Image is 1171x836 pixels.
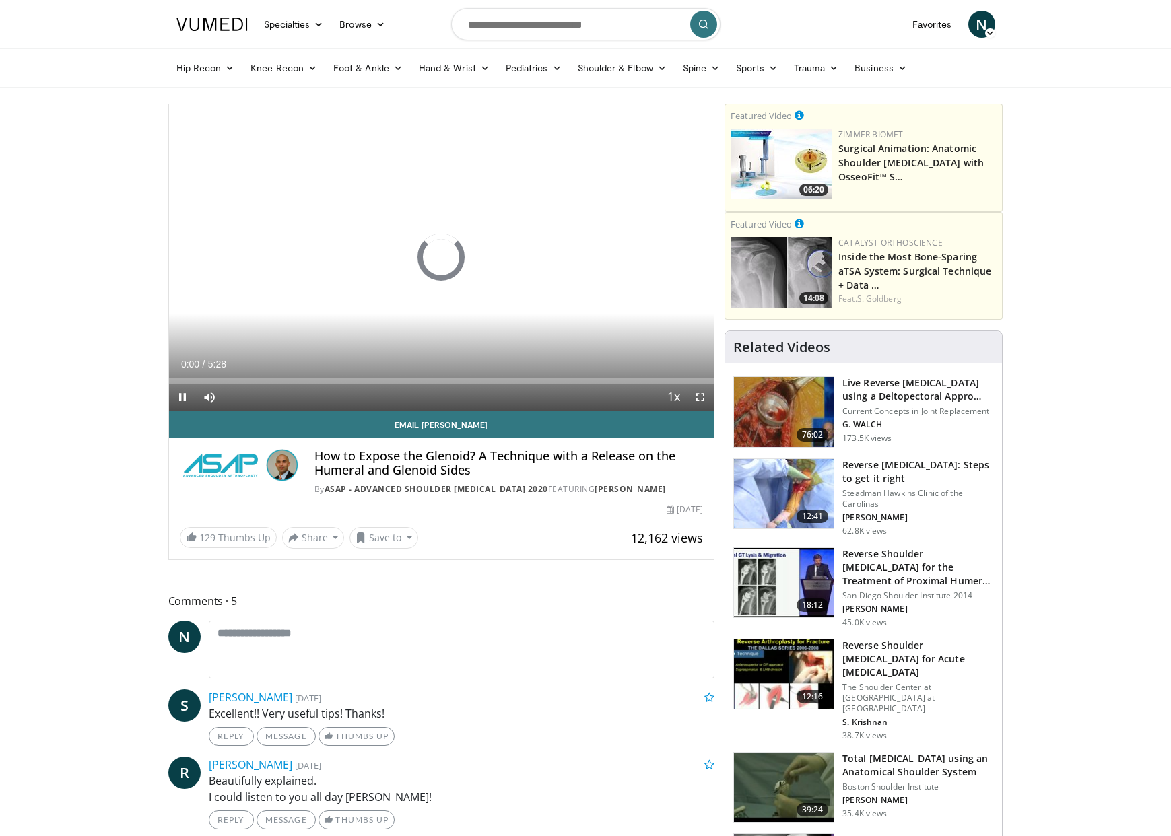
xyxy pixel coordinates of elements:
[209,727,254,746] a: Reply
[176,18,248,31] img: VuMedi Logo
[266,449,298,481] img: Avatar
[168,592,715,610] span: Comments 5
[842,547,994,588] h3: Reverse Shoulder [MEDICAL_DATA] for the Treatment of Proximal Humeral …
[349,527,418,549] button: Save to
[325,483,548,495] a: ASAP - Advanced Shoulder [MEDICAL_DATA] 2020
[331,11,393,38] a: Browse
[325,55,411,81] a: Foot & Ankle
[181,359,199,370] span: 0:00
[728,55,786,81] a: Sports
[842,682,994,714] p: The Shoulder Center at [GEOGRAPHIC_DATA] at [GEOGRAPHIC_DATA]
[295,759,321,771] small: [DATE]
[842,488,994,510] p: Steadman Hawkins Clinic of the Carolinas
[209,757,292,772] a: [PERSON_NAME]
[842,717,994,728] p: S. Krishnan
[209,810,254,829] a: Reply
[731,110,792,122] small: Featured Video
[169,378,714,384] div: Progress Bar
[842,376,994,403] h3: Live Reverse [MEDICAL_DATA] using a Deltopectoral Appro…
[842,419,994,430] p: G. WALCH
[846,55,915,81] a: Business
[797,598,829,612] span: 18:12
[838,250,991,291] a: Inside the Most Bone-Sparing aTSA System: Surgical Technique + Data …
[733,376,994,448] a: 76:02 Live Reverse [MEDICAL_DATA] using a Deltopectoral Appro… Current Concepts in Joint Replacem...
[838,237,943,248] a: Catalyst OrthoScience
[498,55,570,81] a: Pediatrics
[799,184,828,196] span: 06:20
[842,406,994,417] p: Current Concepts in Joint Replacement
[451,8,721,40] input: Search topics, interventions
[687,384,714,411] button: Fullscreen
[257,727,316,746] a: Message
[168,55,243,81] a: Hip Recon
[667,503,703,516] div: [DATE]
[169,384,196,411] button: Pause
[842,526,887,536] p: 62.8K views
[256,11,332,38] a: Specialties
[731,129,832,199] img: 84e7f812-2061-4fff-86f6-cdff29f66ef4.150x105_q85_crop-smart_upscale.jpg
[209,705,715,722] p: Excellent!! Very useful tips! Thanks!
[242,55,325,81] a: Knee Recon
[797,428,829,442] span: 76:02
[209,773,715,805] p: Beautifully explained. I could listen to you all day [PERSON_NAME]!
[797,510,829,523] span: 12:41
[842,604,994,615] p: [PERSON_NAME]
[842,639,994,679] h3: Reverse Shoulder [MEDICAL_DATA] for Acute [MEDICAL_DATA]
[797,690,829,703] span: 12:16
[842,512,994,523] p: [PERSON_NAME]
[842,617,887,628] p: 45.0K views
[786,55,847,81] a: Trauma
[180,449,261,481] img: ASAP - Advanced Shoulder ArthroPlasty 2020
[168,757,201,789] a: R
[282,527,345,549] button: Share
[731,129,832,199] a: 06:20
[209,690,292,705] a: [PERSON_NAME]
[733,752,994,823] a: 39:24 Total [MEDICAL_DATA] using an Anatomical Shoulder System Boston Shoulder Institute [PERSON_...
[731,237,832,308] a: 14:08
[733,547,994,628] a: 18:12 Reverse Shoulder [MEDICAL_DATA] for the Treatment of Proximal Humeral … San Diego Shoulder ...
[842,590,994,601] p: San Diego Shoulder Institute 2014
[842,781,994,792] p: Boston Shoulder Institute
[968,11,995,38] a: N
[838,293,997,305] div: Feat.
[203,359,205,370] span: /
[631,530,703,546] span: 12,162 views
[208,359,226,370] span: 5:28
[797,803,829,816] span: 39:24
[169,104,714,411] video-js: Video Player
[257,810,316,829] a: Message
[314,449,704,478] h4: How to Expose the Glenoid? A Technique with a Release on the Humeral and Glenoid Sides
[733,639,994,741] a: 12:16 Reverse Shoulder [MEDICAL_DATA] for Acute [MEDICAL_DATA] The Shoulder Center at [GEOGRAPHIC...
[411,55,498,81] a: Hand & Wrist
[857,293,902,304] a: S. Goldberg
[180,527,277,548] a: 129 Thumbs Up
[295,692,321,704] small: [DATE]
[169,411,714,438] a: Email [PERSON_NAME]
[733,458,994,536] a: 12:41 Reverse [MEDICAL_DATA]: Steps to get it right Steadman Hawkins Clinic of the Carolinas [PER...
[842,752,994,779] h3: Total [MEDICAL_DATA] using an Anatomical Shoulder System
[319,810,395,829] a: Thumbs Up
[570,55,675,81] a: Shoulder & Elbow
[660,384,687,411] button: Playback Rate
[731,218,792,230] small: Featured Video
[734,377,834,447] img: 684033_3.png.150x105_q85_crop-smart_upscale.jpg
[842,458,994,485] h3: Reverse [MEDICAL_DATA]: Steps to get it right
[595,483,666,495] a: [PERSON_NAME]
[168,621,201,653] a: N
[734,639,834,709] img: butch_reverse_arthroplasty_3.png.150x105_q85_crop-smart_upscale.jpg
[838,129,903,140] a: Zimmer Biomet
[319,727,395,746] a: Thumbs Up
[734,459,834,529] img: 326034_0000_1.png.150x105_q85_crop-smart_upscale.jpg
[842,730,887,741] p: 38.7K views
[904,11,960,38] a: Favorites
[733,339,830,355] h4: Related Videos
[842,433,892,444] p: 173.5K views
[168,689,201,722] a: S
[314,483,704,495] div: By FEATURING
[799,292,828,304] span: 14:08
[734,548,834,618] img: Q2xRg7exoPLTwO8X4xMDoxOjA4MTsiGN.150x105_q85_crop-smart_upscale.jpg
